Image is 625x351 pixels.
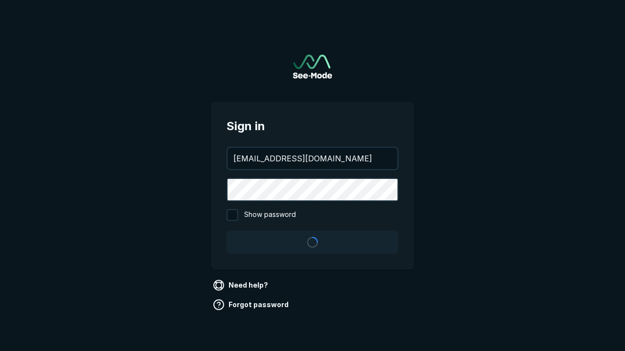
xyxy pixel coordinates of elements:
a: Go to sign in [293,55,332,78]
a: Need help? [211,277,272,293]
span: Sign in [227,117,398,135]
img: See-Mode Logo [293,55,332,78]
span: Show password [244,209,296,221]
a: Forgot password [211,297,292,312]
input: your@email.com [228,148,397,169]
